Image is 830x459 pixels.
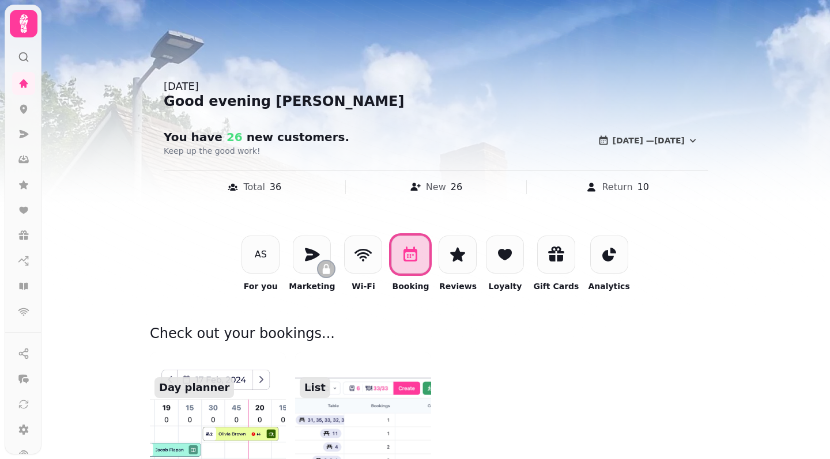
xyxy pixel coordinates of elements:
[289,280,335,292] p: Marketing
[300,377,330,398] p: List
[392,280,429,292] p: Booking
[164,129,385,145] h2: You have new customer s .
[244,280,278,292] p: For you
[588,280,629,292] p: Analytics
[164,145,459,157] p: Keep up the good work!
[352,280,375,292] p: Wi-Fi
[439,280,477,292] p: Reviews
[164,92,708,111] div: Good evening [PERSON_NAME]
[154,377,234,398] p: Day planner
[150,324,722,352] p: Check out your bookings...
[222,130,243,144] span: 26
[588,129,708,152] button: [DATE] —[DATE]
[613,136,685,145] span: [DATE] — [DATE]
[533,280,579,292] p: Gift Cards
[164,78,708,94] div: [DATE]
[255,248,267,261] div: A S
[489,280,522,292] p: Loyalty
